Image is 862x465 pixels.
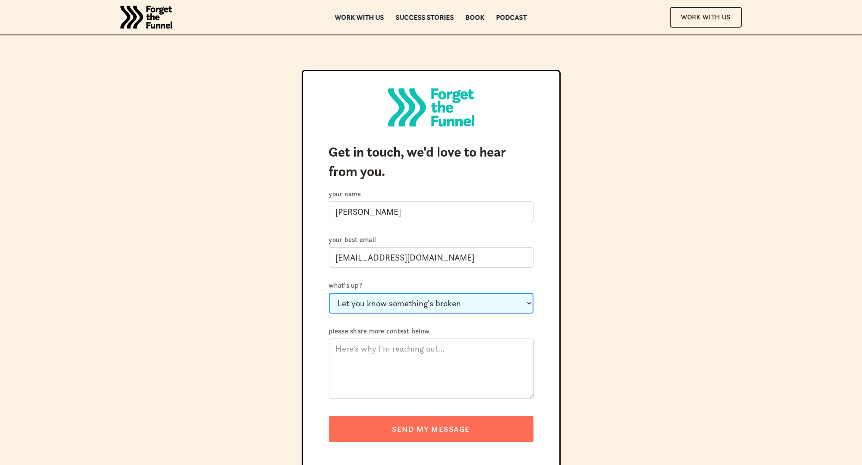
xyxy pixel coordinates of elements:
input: name@domain.com [329,247,534,268]
label: Your best email [329,235,534,244]
label: Please share more context below [329,327,534,335]
h4: Get in touch, we'd love to hear from you. [329,142,534,181]
a: Work With Us [670,7,742,27]
a: Podcast [496,14,527,20]
label: What's up? [329,281,534,289]
label: Your name [329,189,534,198]
a: Success Stories [396,14,454,20]
input: SEND MY MESSAGE [329,416,534,442]
a: Book [466,14,485,20]
form: Contact Form [329,189,534,442]
a: Work with us [335,14,384,20]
